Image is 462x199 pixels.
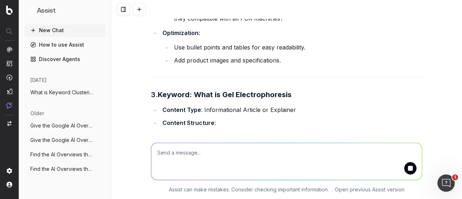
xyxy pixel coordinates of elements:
[335,186,405,193] a: Open previous Assist version
[6,88,12,94] img: Studio
[160,105,422,115] li: : Informational Article or Explainer
[160,28,422,65] li: :
[6,47,12,52] img: Analytics
[30,110,44,117] span: older
[30,122,94,129] span: Give the Google AI Overviews for the URL
[25,53,105,65] a: Discover Agents
[6,74,12,81] img: Activation
[30,165,94,173] span: Find the AI Overviews that are cited for
[162,29,199,36] strong: Optimization
[6,182,12,187] img: My account
[151,89,422,100] h3: 3.
[169,186,329,193] p: Assist can make mistakes. Consider checking important information.
[37,6,56,16] h1: Assist
[437,174,455,192] iframe: Intercom live chat
[30,89,94,96] span: What is Keyword Clustering
[27,6,103,16] button: Assist
[6,168,12,174] img: Setting
[30,151,94,158] span: Find the AI Overviews that are cited for
[7,121,12,126] img: Switch project
[25,120,105,131] button: Give the Google AI Overviews for the URL
[25,163,105,175] button: Find the AI Overviews that are cited for
[174,134,209,141] strong: Introduction
[172,55,422,65] li: Add product images and specifications.
[6,60,12,66] img: Intelligence
[6,102,12,108] img: Assist
[172,42,422,52] li: Use bullet points and tables for easy readability.
[27,7,34,14] img: Assist
[25,87,105,98] button: What is Keyword Clustering
[162,119,214,126] strong: Content Structure
[30,77,47,84] span: [DATE]
[25,134,105,146] button: Give the Google AI Overviews for the URL
[172,132,422,142] li: : Provide a concise definition of gel electrophoresis.
[452,174,458,180] span: 1
[6,5,13,15] img: Botify logo
[25,149,105,160] button: Find the AI Overviews that are cited for
[158,90,292,99] strong: Keyword: What is Gel Electrophoresis
[25,25,105,36] button: New Chat
[162,106,201,113] strong: Content Type
[25,39,105,51] a: How to use Assist
[30,137,94,144] span: Give the Google AI Overviews for the URL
